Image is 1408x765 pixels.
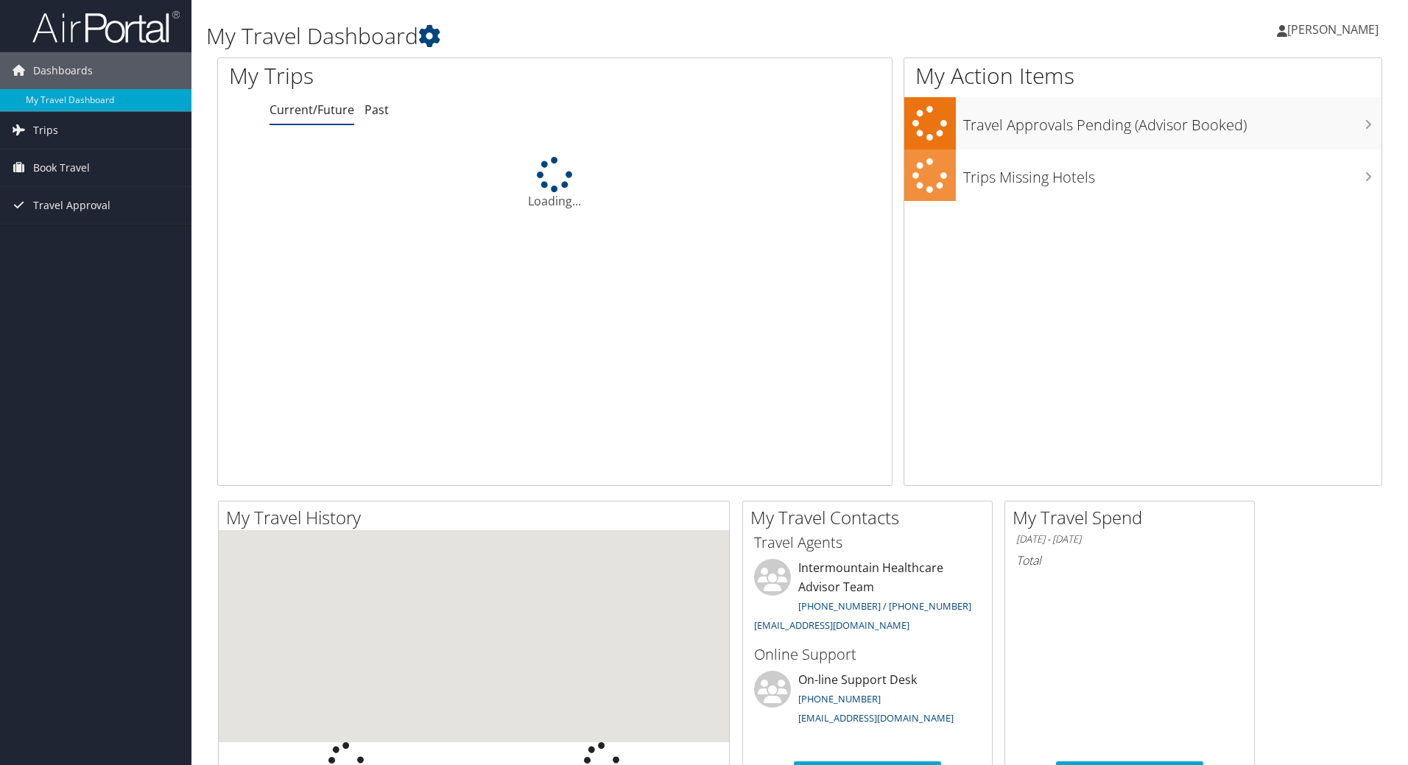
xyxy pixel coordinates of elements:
div: Loading... [218,157,892,210]
a: [PHONE_NUMBER] / [PHONE_NUMBER] [798,599,971,613]
h3: Travel Agents [754,532,981,553]
h2: My Travel Spend [1013,505,1254,530]
h2: My Travel Contacts [750,505,992,530]
span: Book Travel [33,149,90,186]
h3: Trips Missing Hotels [963,160,1381,188]
h1: My Trips [229,60,600,91]
a: [EMAIL_ADDRESS][DOMAIN_NAME] [798,711,954,725]
span: Dashboards [33,52,93,89]
a: [PHONE_NUMBER] [798,692,881,705]
h2: My Travel History [226,505,729,530]
a: [EMAIL_ADDRESS][DOMAIN_NAME] [754,618,909,632]
span: Trips [33,112,58,149]
h6: [DATE] - [DATE] [1016,532,1243,546]
a: Past [365,102,389,118]
span: [PERSON_NAME] [1287,21,1379,38]
h3: Travel Approvals Pending (Advisor Booked) [963,107,1381,135]
h1: My Action Items [904,60,1381,91]
a: [PERSON_NAME] [1277,7,1393,52]
span: Travel Approval [33,187,110,224]
a: Travel Approvals Pending (Advisor Booked) [904,97,1381,149]
a: Trips Missing Hotels [904,149,1381,202]
h6: Total [1016,552,1243,568]
a: Current/Future [270,102,354,118]
img: airportal-logo.png [32,10,180,44]
li: Intermountain Healthcare Advisor Team [747,559,988,638]
h3: Online Support [754,644,981,665]
li: On-line Support Desk [747,671,988,731]
h1: My Travel Dashboard [206,21,998,52]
